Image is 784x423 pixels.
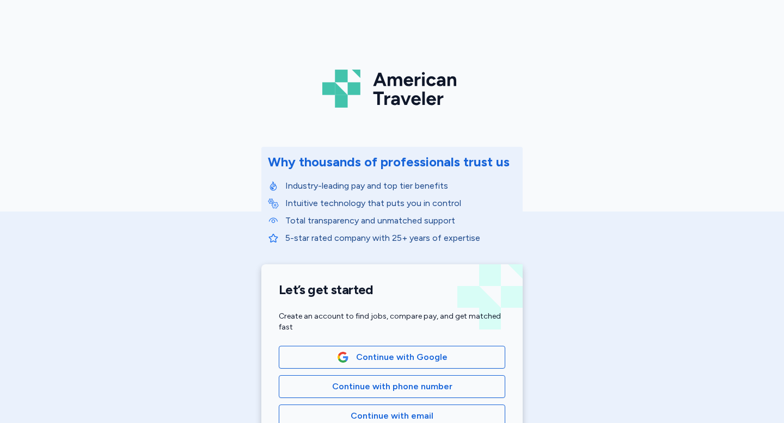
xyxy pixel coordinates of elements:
div: Create an account to find jobs, compare pay, and get matched fast [279,311,505,333]
h1: Let’s get started [279,282,505,298]
p: Total transparency and unmatched support [285,214,516,227]
span: Continue with Google [356,351,448,364]
div: Why thousands of professionals trust us [268,153,510,171]
button: Google LogoContinue with Google [279,346,505,369]
span: Continue with email [351,409,433,422]
img: Logo [322,65,462,112]
p: Industry-leading pay and top tier benefits [285,179,516,192]
button: Continue with phone number [279,375,505,398]
span: Continue with phone number [332,380,452,393]
p: Intuitive technology that puts you in control [285,197,516,210]
p: 5-star rated company with 25+ years of expertise [285,232,516,245]
img: Google Logo [337,351,349,363]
